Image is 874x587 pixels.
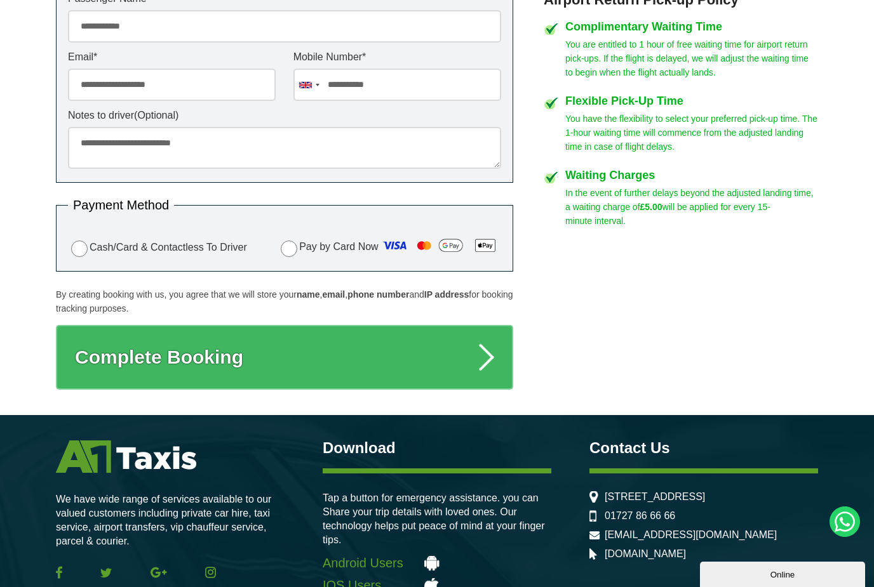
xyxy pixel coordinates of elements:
[565,112,818,154] p: You have the flexibility to select your preferred pick-up time. The 1-hour waiting time will comm...
[424,289,469,300] strong: IP address
[347,289,409,300] strong: phone number
[589,491,818,503] li: [STREET_ADDRESS]
[297,289,320,300] strong: name
[565,186,818,228] p: In the event of further delays beyond the adjusted landing time, a waiting charge of will be appl...
[323,491,551,547] p: Tap a button for emergency assistance. you can Share your trip details with loved ones. Our techn...
[100,568,112,577] img: Twitter
[322,289,345,300] strong: email
[589,440,818,456] h3: Contact Us
[565,169,818,181] h4: Waiting Charges
[68,52,276,62] label: Email
[68,239,247,257] label: Cash/Card & Contactless To Driver
[68,199,174,211] legend: Payment Method
[134,110,178,121] span: (Optional)
[56,287,513,315] p: By creating booking with us, you agree that we will store your , , and for booking tracking purpo...
[565,21,818,32] h4: Complimentary Waiting Time
[605,548,686,560] a: [DOMAIN_NAME]
[278,235,501,260] label: Pay by Card Now
[151,567,167,578] img: Google Plus
[565,37,818,79] p: You are entitled to 1 hour of free waiting time for airport return pick-ups. If the flight is del...
[700,559,868,587] iframe: chat widget
[56,492,285,548] p: We have wide range of services available to our valued customers including private car hire, taxi...
[605,510,675,522] a: 01727 86 66 66
[71,241,88,257] input: Cash/Card & Contactless To Driver
[56,440,196,473] img: A1 Taxis St Albans
[323,556,551,571] a: Android Users
[68,110,501,121] label: Notes to driver
[293,52,501,62] label: Mobile Number
[281,241,297,257] input: Pay by Card Now
[56,325,513,390] button: Complete Booking
[56,566,62,579] img: Facebook
[294,69,323,100] div: United Kingdom: +44
[605,529,777,541] a: [EMAIL_ADDRESS][DOMAIN_NAME]
[640,202,662,212] strong: £5.00
[565,95,818,107] h4: Flexible Pick-Up Time
[323,440,551,456] h3: Download
[205,567,216,578] img: Instagram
